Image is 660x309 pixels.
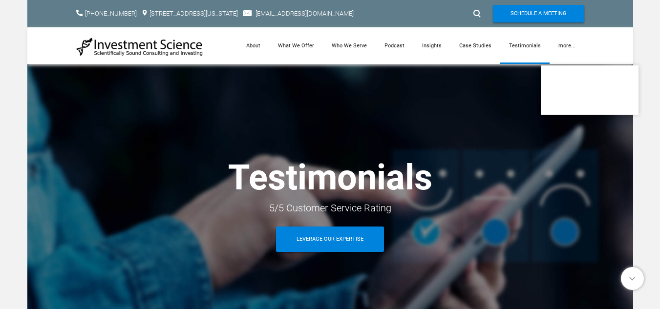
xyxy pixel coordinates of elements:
[323,27,376,64] a: Who We Serve
[149,10,238,17] a: [STREET_ADDRESS][US_STATE]​
[493,5,584,22] a: Schedule A Meeting
[550,27,584,64] a: more...
[269,27,323,64] a: What We Offer
[297,227,363,252] span: Leverage Our Expertise
[450,27,500,64] a: Case Studies
[413,27,450,64] a: Insights
[76,37,203,57] img: Investment Science | NYC Consulting Services
[511,5,567,22] span: Schedule A Meeting
[85,10,137,17] a: [PHONE_NUMBER]
[255,10,354,17] a: [EMAIL_ADDRESS][DOMAIN_NAME]
[237,27,269,64] a: About
[228,157,432,198] strong: Testimonials
[500,27,550,64] a: Testimonials
[76,199,584,217] div: 5/5 Customer Service Rating
[276,227,384,252] a: Leverage Our Expertise
[376,27,413,64] a: Podcast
